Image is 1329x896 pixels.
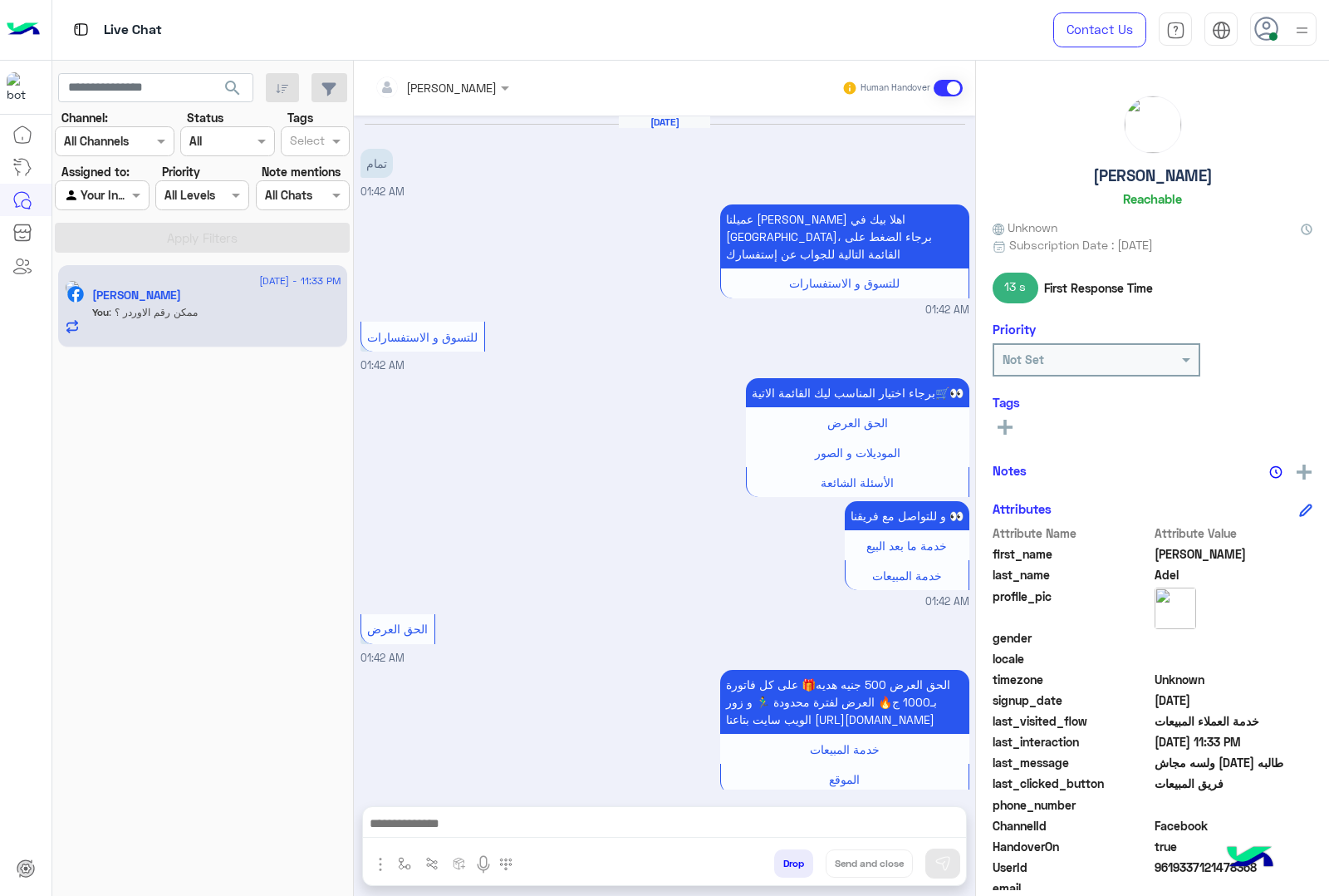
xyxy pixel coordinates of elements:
span: 2025-04-07T20:12:06.711Z [1155,692,1313,709]
span: فريق المبيعات [1155,775,1313,792]
h6: [DATE] [619,116,710,128]
img: send voice note [473,854,493,874]
img: picture [65,280,80,295]
img: make a call [499,858,512,871]
label: Status [187,109,223,126]
h6: Reachable [1123,191,1182,206]
span: ChannelId [993,817,1151,834]
h6: Notes [993,463,1027,478]
button: select flow [391,849,419,877]
span: first_name [993,545,1151,563]
img: picture [1155,588,1196,629]
img: Facebook [67,286,84,303]
span: الموقع [829,772,860,786]
span: الحق العرض 500 جنيه هديه🎁 على كل فاتورة بـ1000 ج🔥 العرض لفترة محدودة 🏃‍♂️ و زور الويب سايت بتاعنا... [726,677,950,726]
span: Mohamed [1155,545,1313,563]
a: tab [1159,12,1192,47]
h5: Mohamed Adel [92,288,181,303]
span: طالبه من يومين ولسه مجاش [1155,754,1313,771]
img: add [1297,465,1312,480]
img: notes [1269,465,1282,479]
span: Subscription Date : [DATE] [1009,236,1153,254]
label: Tags [287,109,313,126]
button: Apply Filters [55,223,350,253]
span: خدمة ما بعد البيع [866,539,947,553]
h6: Attributes [993,501,1052,516]
span: Attribute Name [993,524,1151,542]
img: create order [453,857,466,870]
span: last_name [993,566,1151,583]
span: null [1155,796,1313,814]
span: last_visited_flow [993,712,1151,730]
img: profile [1292,20,1312,41]
span: ممكن رقم الاوردر ؟ [109,306,198,318]
span: 01:42 AM [360,359,405,372]
span: الحق العرض [827,416,888,430]
img: Trigger scenario [425,857,439,870]
h6: Tags [993,395,1312,410]
p: Live Chat [104,19,162,42]
img: send attachment [370,854,390,874]
span: timezone [993,671,1151,688]
span: خدمة العملاء المبيعات [1155,712,1313,730]
span: 01:42 AM [925,303,969,318]
span: Adel [1155,566,1313,583]
label: Assigned to: [61,163,130,180]
button: create order [446,849,473,877]
button: search [213,73,253,109]
button: Drop [774,849,813,878]
img: send message [934,855,951,872]
img: picture [1125,96,1181,153]
span: true [1155,838,1313,855]
label: Channel: [61,109,108,126]
span: search [223,78,243,98]
span: HandoverOn [993,838,1151,855]
span: 01:42 AM [925,594,969,610]
span: 2025-09-03T20:33:53.954Z [1155,733,1313,751]
h6: Priority [993,322,1036,337]
p: 29/8/2025, 1:42 AM [720,204,969,268]
button: Trigger scenario [419,849,446,877]
img: Logo [7,12,40,47]
span: 01:42 AM [360,652,405,664]
span: Unknown [1155,671,1313,688]
div: Select [287,131,325,153]
img: tab [71,19,91,40]
span: 01:42 AM [360,185,405,198]
span: Unknown [993,219,1057,236]
span: للتسوق و الاستفسارات [789,276,900,290]
p: 29/8/2025, 1:42 AM [845,501,969,530]
span: last_clicked_button [993,775,1151,792]
span: الموديلات و الصور [815,446,900,460]
span: UserId [993,859,1151,876]
span: signup_date [993,692,1151,709]
p: 29/8/2025, 1:42 AM [720,670,969,734]
label: Note mentions [262,163,341,180]
span: gender [993,629,1151,647]
a: Contact Us [1053,12,1146,47]
span: last_interaction [993,733,1151,751]
span: خدمة المبيعات [872,569,942,583]
span: profile_pic [993,588,1151,626]
img: 713415422032625 [7,72,37,102]
span: 0 [1155,817,1313,834]
span: 9619337121478368 [1155,859,1313,876]
span: للتسوق و الاستفسارات [367,330,478,344]
img: select flow [398,857,411,870]
span: null [1155,629,1313,647]
span: null [1155,650,1313,667]
label: Priority [162,163,200,180]
span: First Response Time [1044,279,1153,297]
img: tab [1166,21,1185,40]
small: Human Handover [861,81,930,95]
img: tab [1212,21,1231,40]
span: locale [993,650,1151,667]
h5: [PERSON_NAME] [1093,166,1213,185]
span: خدمة المبيعات [810,742,880,756]
p: 29/8/2025, 1:42 AM [746,378,969,407]
img: hulul-logo.png [1221,830,1279,888]
span: الحق العرض [367,622,428,636]
span: You [92,306,109,318]
span: last_message [993,754,1151,771]
button: Send and close [826,849,913,878]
